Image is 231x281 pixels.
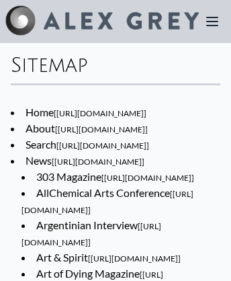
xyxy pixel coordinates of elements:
[26,138,149,151] a: Search[[URL][DOMAIN_NAME]]
[26,122,148,134] a: About[[URL][DOMAIN_NAME]]
[36,251,181,264] a: Art & Spirit[[URL][DOMAIN_NAME]]
[21,218,161,247] a: Argentinian Interview[[URL][DOMAIN_NAME]]
[54,108,146,118] span: [[URL][DOMAIN_NAME]]
[101,173,194,183] span: [[URL][DOMAIN_NAME]]
[26,106,146,118] a: Home[[URL][DOMAIN_NAME]]
[26,154,144,167] a: News[[URL][DOMAIN_NAME]]
[21,186,193,215] a: AllChemical Arts Conference[[URL][DOMAIN_NAME]]
[55,124,148,134] span: [[URL][DOMAIN_NAME]]
[52,157,144,167] span: [[URL][DOMAIN_NAME]]
[36,170,194,183] a: 303 Magazine[[URL][DOMAIN_NAME]]
[56,140,149,151] span: [[URL][DOMAIN_NAME]]
[88,253,181,264] span: [[URL][DOMAIN_NAME]]
[11,54,220,83] div: Sitemap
